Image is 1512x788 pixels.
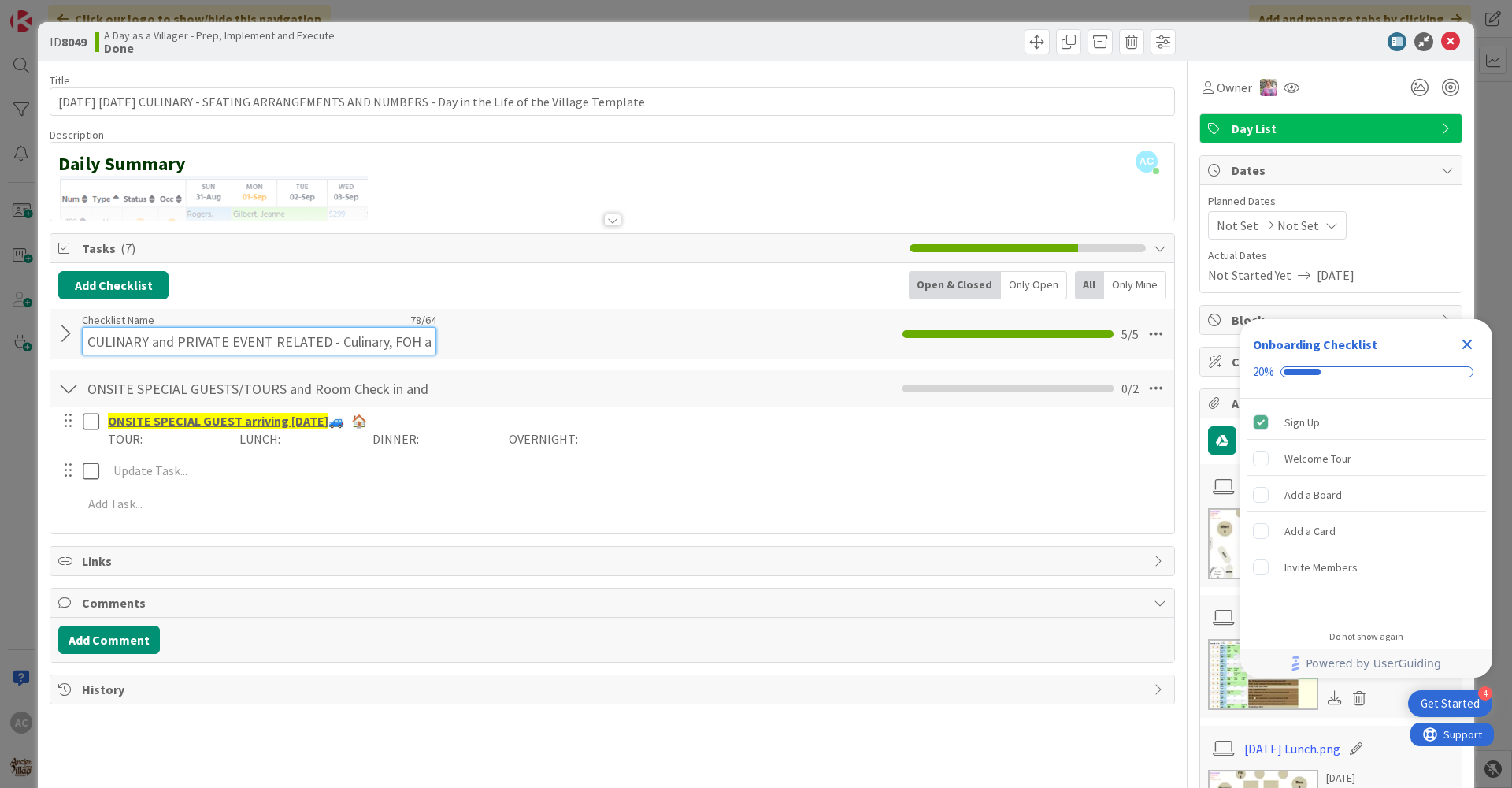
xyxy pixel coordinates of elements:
strong: Daily Summary [58,151,186,176]
div: Checklist Container [1240,319,1492,678]
div: Only Open [1001,271,1067,299]
div: All [1075,271,1104,299]
span: Not Started Yet [1208,266,1291,284]
span: Comments [82,593,1146,612]
span: Custom Fields [1232,352,1433,371]
u: ONSITE SPECIAL GUEST arriving [DATE] [108,413,328,429]
span: [DATE] [1317,266,1354,284]
div: Close Checklist [1455,332,1480,357]
img: OM [1260,79,1277,96]
div: [DATE] [1326,770,1402,786]
span: A Day as a Villager - Prep, Implement and Execute [104,29,335,42]
div: Footer [1240,649,1492,678]
p: 🚙 🏠 [108,412,1163,430]
span: Tasks [82,239,902,258]
div: Add a Card [1284,522,1336,541]
div: Only Mine [1104,271,1166,299]
span: 0 / 2 [1121,379,1139,398]
span: History [82,680,1146,699]
span: Support [33,2,72,21]
label: Title [50,73,70,87]
span: Owner [1217,78,1252,97]
input: Add Checklist... [82,327,436,355]
div: 20% [1253,365,1274,379]
b: Done [104,42,335,54]
span: Not Set [1217,216,1258,235]
div: Add a Board is incomplete. [1247,478,1486,512]
a: Powered by UserGuiding [1248,649,1484,678]
div: Get Started [1421,696,1480,712]
div: Open Get Started checklist, remaining modules: 4 [1408,690,1492,717]
span: ID [50,32,87,51]
span: Attachments [1232,394,1433,413]
span: ( 7 ) [120,240,135,256]
b: 8049 [61,34,87,50]
div: 4 [1478,686,1492,701]
span: Block [1232,310,1433,329]
span: Links [82,552,1146,571]
label: Checklist Name [82,313,154,327]
div: Welcome Tour [1284,449,1351,468]
input: type card name here... [50,87,1175,116]
div: Do not show again [1329,630,1403,643]
div: 78 / 64 [159,313,436,327]
span: Dates [1232,161,1433,180]
span: Actual Dates [1208,247,1454,264]
div: Invite Members is incomplete. [1247,550,1486,585]
img: image.png [58,176,888,635]
div: Sign Up [1284,413,1320,432]
span: Not Set [1277,216,1319,235]
div: Checklist items [1240,399,1492,620]
span: Day List [1232,119,1433,138]
div: Add a Board [1284,485,1342,504]
div: Onboarding Checklist [1253,335,1377,354]
button: Add Comment [58,626,160,654]
span: Powered by UserGuiding [1306,654,1441,673]
div: Sign Up is complete. [1247,405,1486,440]
div: Download [1326,688,1343,708]
div: Invite Members [1284,558,1358,577]
div: Add a Card is incomplete. [1247,514,1486,548]
a: [DATE] Lunch.png [1244,739,1340,758]
div: Open & Closed [909,271,1001,299]
span: Description [50,128,104,142]
span: AC [1136,151,1158,173]
div: Checklist progress: 20% [1253,365,1480,379]
span: 5 / 5 [1121,325,1139,344]
div: Welcome Tour is incomplete. [1247,441,1486,476]
input: Add Checklist... [82,374,436,403]
span: Planned Dates [1208,193,1454,210]
button: Add Checklist [58,271,169,299]
p: TOUR: LUNCH: DINNER: OVERNIGHT: [108,430,1163,448]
